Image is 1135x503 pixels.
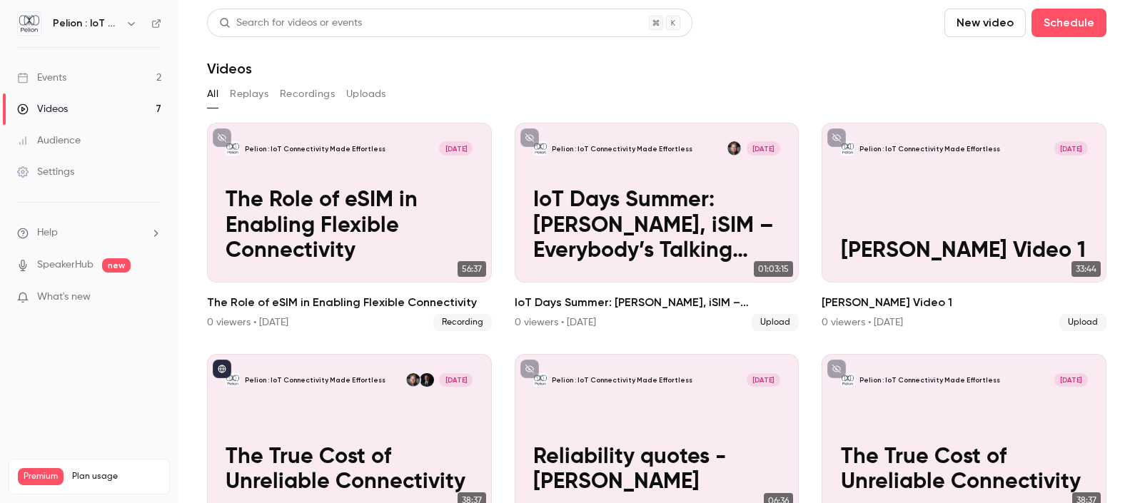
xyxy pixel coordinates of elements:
[72,471,161,482] span: Plan usage
[230,83,268,106] button: Replays
[841,444,1088,495] p: The True Cost of Unreliable Connectivity
[841,141,855,156] img: Alan Video 1
[533,141,548,156] img: IoT Days Summer: eSIM, iSIM – Everybody’s Talking Subscriber Identity Modules
[944,9,1026,37] button: New video
[207,60,252,77] h1: Videos
[822,123,1106,331] li: Alan Video 1
[827,128,846,147] button: unpublished
[439,373,473,387] span: [DATE]
[747,373,780,387] span: [DATE]
[219,16,362,31] div: Search for videos or events
[37,258,94,273] a: SpeakerHub
[747,141,780,156] span: [DATE]
[213,128,231,147] button: unpublished
[226,373,240,387] img: The True Cost of Unreliable Connectivity
[1059,314,1106,331] span: Upload
[752,314,799,331] span: Upload
[822,315,903,330] div: 0 viewers • [DATE]
[37,290,91,305] span: What's new
[213,360,231,378] button: published
[245,375,385,385] p: Pelion : IoT Connectivity Made Effortless
[520,360,539,378] button: unpublished
[37,225,58,240] span: Help
[102,258,131,273] span: new
[207,294,492,311] h2: The Role of eSIM in Enabling Flexible Connectivity
[144,291,161,304] iframe: Noticeable Trigger
[433,314,492,331] span: Recording
[552,144,692,153] p: Pelion : IoT Connectivity Made Effortless
[226,188,473,264] p: The Role of eSIM in Enabling Flexible Connectivity
[18,12,41,35] img: Pelion : IoT Connectivity Made Effortless
[17,133,81,148] div: Audience
[520,128,539,147] button: unpublished
[1054,141,1088,156] span: [DATE]
[17,102,68,116] div: Videos
[17,71,66,85] div: Events
[1054,373,1088,387] span: [DATE]
[533,188,780,264] p: IoT Days Summer: [PERSON_NAME], iSIM – Everybody’s Talking Subscriber Identity Modules
[53,16,120,31] h6: Pelion : IoT Connectivity Made Effortless
[754,261,793,277] span: 01:03:15
[18,468,64,485] span: Premium
[207,123,492,331] li: The Role of eSIM in Enabling Flexible Connectivity
[822,123,1106,331] a: Alan Video 1Pelion : IoT Connectivity Made Effortless[DATE][PERSON_NAME] Video 133:44[PERSON_NAME...
[226,444,473,495] p: The True Cost of Unreliable Connectivity
[420,373,434,387] img: Fredrik Stålbrand
[841,373,855,387] img: The True Cost of Unreliable Connectivity
[822,294,1106,311] h2: [PERSON_NAME] Video 1
[245,144,385,153] p: Pelion : IoT Connectivity Made Effortless
[552,375,692,385] p: Pelion : IoT Connectivity Made Effortless
[207,315,288,330] div: 0 viewers • [DATE]
[207,9,1106,494] section: Videos
[1071,261,1101,277] span: 33:44
[515,123,799,331] a: IoT Days Summer: eSIM, iSIM – Everybody’s Talking Subscriber Identity ModulesPelion : IoT Connect...
[515,294,799,311] h2: IoT Days Summer: [PERSON_NAME], iSIM – Everybody’s Talking Subscriber Identity Modules
[1031,9,1106,37] button: Schedule
[859,144,1000,153] p: Pelion : IoT Connectivity Made Effortless
[17,165,74,179] div: Settings
[515,123,799,331] li: IoT Days Summer: eSIM, iSIM – Everybody’s Talking Subscriber Identity Modules
[727,141,742,156] img: Alan Tait
[17,225,161,240] li: help-dropdown-opener
[458,261,486,277] span: 56:37
[533,373,548,387] img: Reliability quotes - Berg, Alan
[207,83,218,106] button: All
[226,141,240,156] img: The Role of eSIM in Enabling Flexible Connectivity
[406,373,420,387] img: Alan Tait
[280,83,335,106] button: Recordings
[439,141,473,156] span: [DATE]
[827,360,846,378] button: unpublished
[533,444,780,495] p: Reliability quotes - [PERSON_NAME]
[515,315,596,330] div: 0 viewers • [DATE]
[859,375,1000,385] p: Pelion : IoT Connectivity Made Effortless
[841,238,1088,264] p: [PERSON_NAME] Video 1
[207,123,492,331] a: The Role of eSIM in Enabling Flexible ConnectivityPelion : IoT Connectivity Made Effortless[DATE]...
[346,83,386,106] button: Uploads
